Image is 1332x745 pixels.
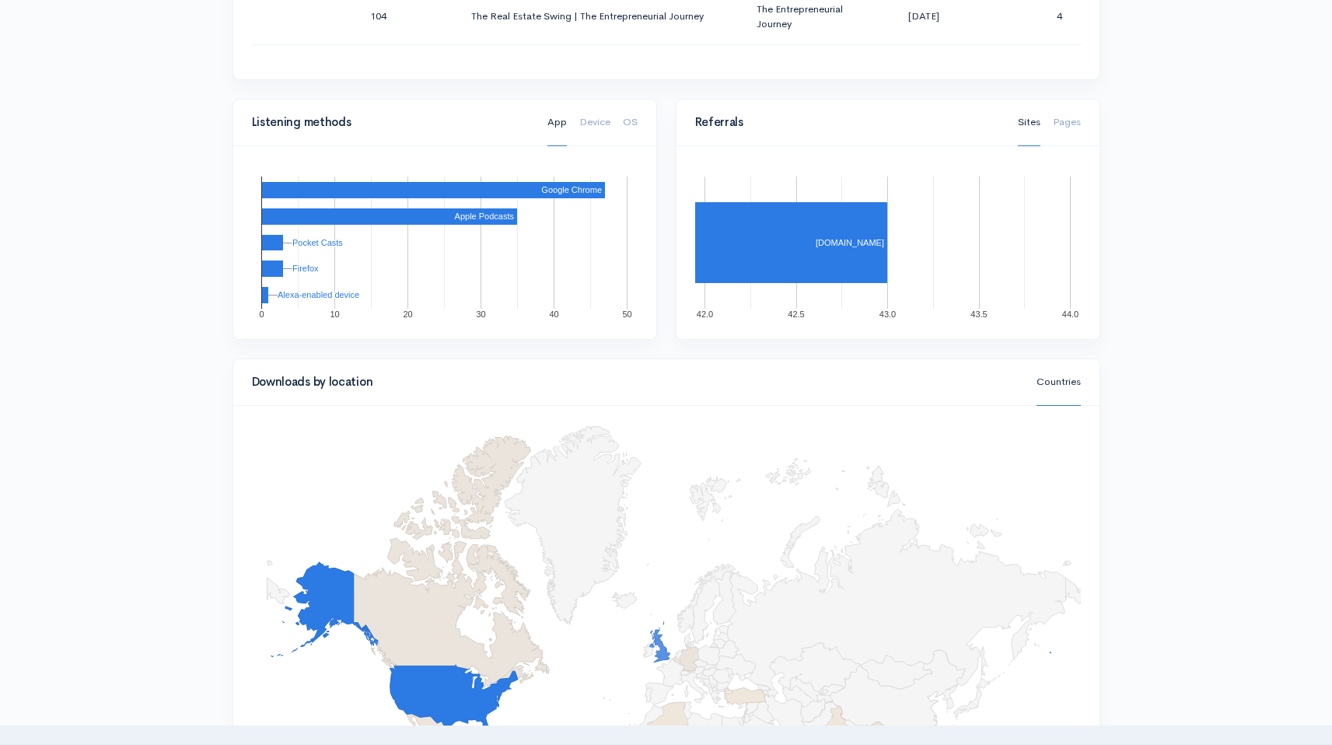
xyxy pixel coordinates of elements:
text: 0 [259,310,264,319]
a: Pages [1053,99,1081,146]
td: [DATE] [869,44,980,100]
svg: A chart. [252,165,638,320]
a: Device [579,99,610,146]
td: The Entrepreneurial Journey [744,44,868,100]
text: 43.0 [879,310,895,319]
text: Alexa-enabled device [278,290,359,299]
text: [DOMAIN_NAME] [815,238,883,247]
text: Pocket Casts [292,238,343,247]
text: 50 [622,310,631,319]
text: 42.0 [696,310,712,319]
text: 43.5 [970,310,987,319]
text: 42.5 [788,310,804,319]
td: So How's the Weather? | The Entrepreneurial Journey [459,44,744,100]
text: 10 [330,310,339,319]
text: Apple Podcasts [454,212,514,221]
h4: Downloads by location [252,376,1018,389]
text: Firefox [292,264,319,273]
a: OS [623,99,638,146]
h4: Referrals [695,116,999,129]
a: App [547,99,567,146]
text: 44.0 [1061,310,1078,319]
text: Google Chrome [541,185,602,194]
td: 4 [980,44,1081,100]
svg: A chart. [695,165,1081,320]
a: Countries [1037,359,1081,406]
td: 70 [358,44,459,100]
a: Sites [1018,99,1040,146]
text: 40 [549,310,558,319]
h4: Listening methods [252,116,529,129]
text: 30 [476,310,485,319]
text: 20 [403,310,412,319]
